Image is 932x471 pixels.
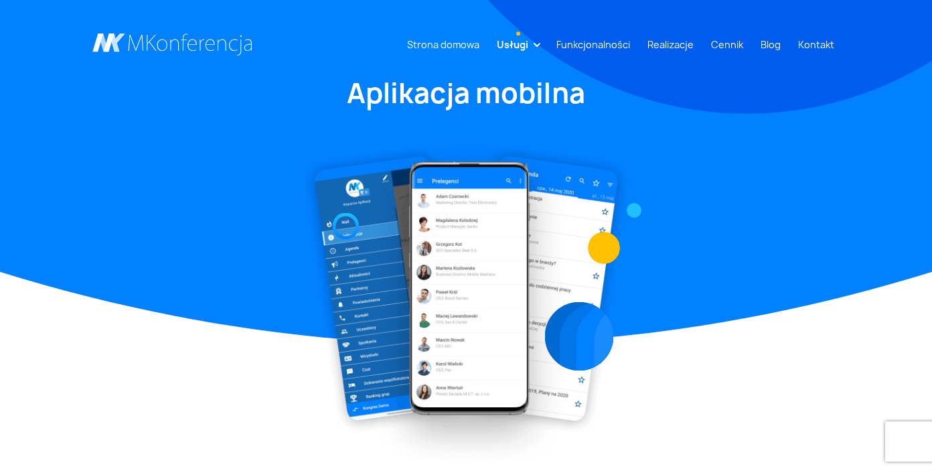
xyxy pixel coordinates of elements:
[793,32,840,57] a: Kontakt
[642,32,699,57] a: Realizacje
[588,232,620,264] img: Graficzny element strony
[92,75,840,111] h1: Aplikacja mobilna
[545,302,614,371] img: Graficzny element strony
[333,213,360,240] img: Graficzny element strony
[402,32,485,57] a: Strona domowa
[627,203,641,218] img: Graficzny element strony
[551,32,635,57] a: Funkcjonalności
[755,32,786,57] a: Blog
[491,32,534,57] a: Usługi
[303,143,629,465] img: Aplikacja mobilna
[706,32,749,57] a: Cennik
